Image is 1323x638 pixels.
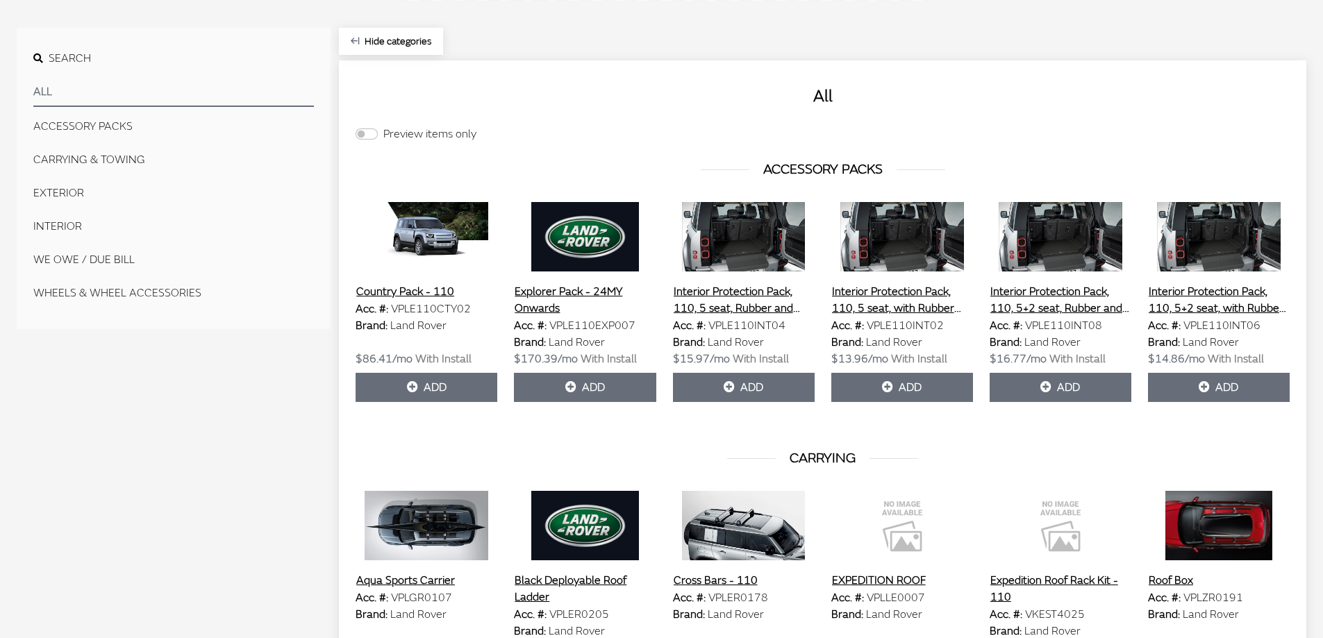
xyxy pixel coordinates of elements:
[356,202,497,271] img: Image for Country Pack - 110
[356,606,388,623] label: Brand:
[831,571,926,589] button: EXPEDITION ROOF
[514,317,547,334] label: Acc. #:
[1148,571,1194,589] button: Roof Box
[1148,283,1290,317] button: Interior Protection Pack, 110, 5+2 seat, with Rubber Mats
[356,448,1290,469] h3: CARRYING
[581,352,637,366] span: With Install
[831,202,973,271] img: Image for Interior Protection Pack, 110, 5 seat, with Rubber Mats
[1148,606,1180,623] label: Brand:
[673,589,706,606] label: Acc. #:
[673,491,815,560] img: Image for Cross Bars - 110
[708,607,764,621] span: Land Rover
[1148,352,1205,366] span: $14.86/mo
[990,334,1022,351] label: Brand:
[390,607,447,621] span: Land Rover
[990,491,1131,560] img: Image for Expedition Roof Rack Kit - 110
[356,589,388,606] label: Acc. #:
[891,352,947,366] span: With Install
[866,335,922,349] span: Land Rover
[673,334,705,351] label: Brand:
[514,606,547,623] label: Acc. #:
[673,352,730,366] span: $15.97/mo
[733,352,789,366] span: With Install
[1148,589,1181,606] label: Acc. #:
[673,202,815,271] img: Image for Interior Protection Pack, 110, 5 seat, Rubber and Luxury Mats
[356,283,455,301] button: Country Pack - 110
[867,319,944,333] span: VPLE110INT02
[990,202,1131,271] img: Image for Interior Protection Pack, 110, 5+2 seat, Rubber and Luxury Mats
[1183,607,1239,621] span: Land Rover
[383,126,476,142] label: Preview items only
[549,607,609,621] span: VPLER0205
[356,159,1290,180] h3: ACCESSORY PACKS
[514,334,546,351] label: Brand:
[831,491,973,560] img: Image for EXPEDITION ROOF
[708,335,764,349] span: Land Rover
[831,317,864,334] label: Acc. #:
[33,212,314,240] button: INTERIOR
[1208,352,1264,366] span: With Install
[514,571,656,606] button: Black Deployable Roof Ladder
[356,491,497,560] img: Image for Aqua Sports Carrier
[356,301,388,317] label: Acc. #:
[356,317,388,334] label: Brand:
[990,571,1131,606] button: Expedition Roof Rack Kit - 110
[1025,319,1102,333] span: VPLE110INT08
[831,334,863,351] label: Brand:
[831,352,888,366] span: $13.96/mo
[33,279,314,307] button: WHEELS & WHEEL ACCESSORIES
[514,352,578,366] span: $170.39/mo
[549,335,605,349] span: Land Rover
[990,317,1022,334] label: Acc. #:
[33,179,314,207] button: EXTERIOR
[1148,491,1290,560] img: Image for Roof Box
[1183,591,1243,605] span: VPLZR0191
[33,78,314,107] button: All
[831,589,864,606] label: Acc. #:
[673,283,815,317] button: Interior Protection Pack, 110, 5 seat, Rubber and Luxury Mats
[866,607,922,621] span: Land Rover
[831,373,973,402] button: Add
[33,112,314,140] button: ACCESSORY PACKS
[390,319,447,333] span: Land Rover
[990,283,1131,317] button: Interior Protection Pack, 110, 5+2 seat, Rubber and Luxury Mats
[49,51,91,65] span: Search
[990,373,1131,402] button: Add
[990,352,1047,366] span: $16.77/mo
[1148,334,1180,351] label: Brand:
[673,317,706,334] label: Acc. #:
[33,246,314,274] button: We Owe / Due Bill
[831,283,973,317] button: Interior Protection Pack, 110, 5 seat, with Rubber Mats
[356,84,1290,109] h2: All
[514,283,656,317] button: Explorer Pack - 24MY Onwards
[1024,335,1081,349] span: Land Rover
[831,606,863,623] label: Brand:
[1148,317,1181,334] label: Acc. #:
[1025,607,1085,621] span: VKEST4025
[391,302,471,316] span: VPLE110CTY02
[356,373,497,402] button: Add
[1024,624,1081,638] span: Land Rover
[1183,335,1239,349] span: Land Rover
[708,319,785,333] span: VPLE110INT04
[1148,202,1290,271] img: Image for Interior Protection Pack, 110, 5+2 seat, with Rubber Mats
[1049,352,1106,366] span: With Install
[339,28,443,55] button: Hide categories
[514,373,656,402] button: Add
[514,491,656,560] img: Image for Black Deployable Roof Ladder
[673,606,705,623] label: Brand:
[356,571,456,589] button: Aqua Sports Carrier
[708,591,768,605] span: VPLER0178
[990,606,1022,623] label: Acc. #:
[415,352,472,366] span: With Install
[514,202,656,271] img: Image for Explorer Pack - 24MY Onwards
[356,352,413,366] span: $86.41/mo
[867,591,925,605] span: VPLLE0007
[1148,373,1290,402] button: Add
[391,591,452,605] span: VPLGR0107
[365,35,431,47] span: Click to hide category section.
[673,373,815,402] button: Add
[1183,319,1260,333] span: VPLE110INT06
[549,319,635,333] span: VPLE110EXP007
[673,571,758,589] button: Cross Bars - 110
